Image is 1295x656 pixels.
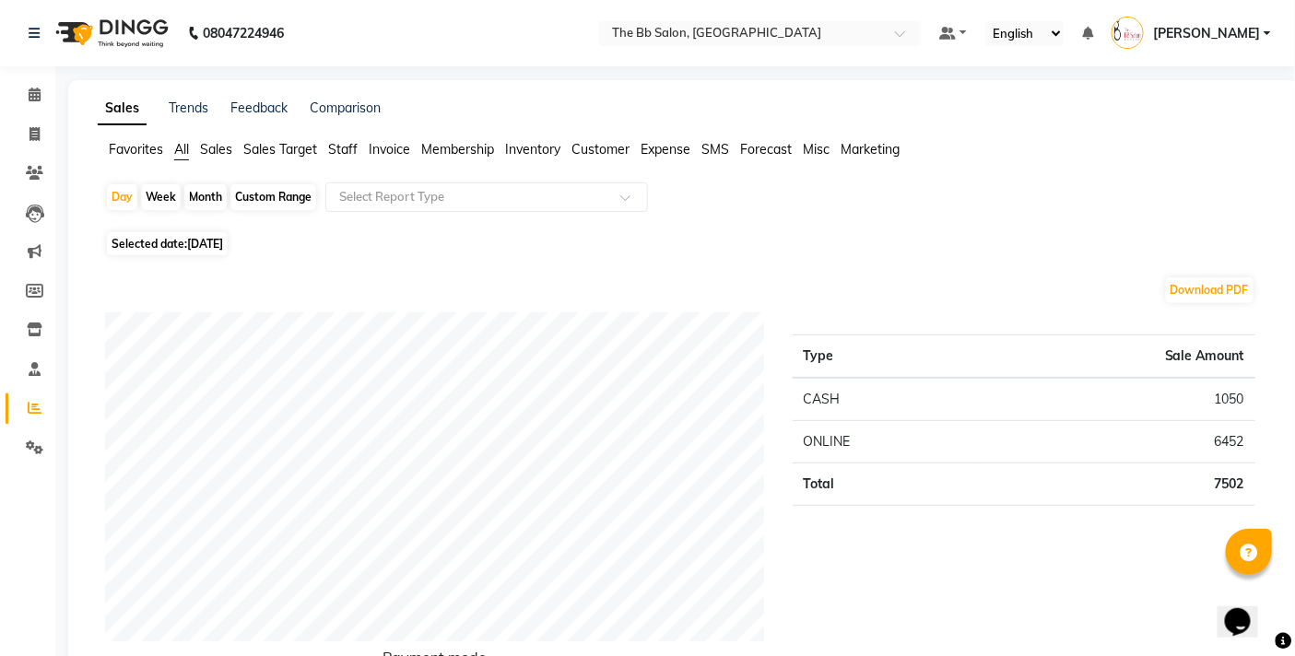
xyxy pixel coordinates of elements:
span: Selected date: [107,232,228,255]
span: Marketing [841,141,900,158]
div: Day [107,184,137,210]
img: Ujjwal Bisht [1112,17,1144,49]
div: Month [184,184,227,210]
img: logo [47,7,173,59]
div: Week [141,184,181,210]
a: Comparison [310,100,381,116]
span: [DATE] [187,237,223,251]
td: ONLINE [793,421,981,463]
span: Expense [641,141,690,158]
a: Sales [98,92,147,125]
td: 1050 [980,378,1255,421]
span: Customer [571,141,630,158]
span: Invoice [369,141,410,158]
span: Membership [421,141,494,158]
b: 08047224946 [203,7,284,59]
div: Custom Range [230,184,316,210]
td: Total [793,463,981,506]
iframe: chat widget [1218,582,1277,638]
span: Inventory [505,141,560,158]
span: All [174,141,189,158]
th: Sale Amount [980,335,1255,379]
td: 7502 [980,463,1255,506]
td: CASH [793,378,981,421]
span: [PERSON_NAME] [1153,24,1260,43]
a: Feedback [230,100,288,116]
th: Type [793,335,981,379]
span: Sales Target [243,141,317,158]
a: Trends [169,100,208,116]
button: Download PDF [1166,277,1254,303]
span: Forecast [740,141,792,158]
span: Misc [803,141,830,158]
span: SMS [701,141,729,158]
span: Favorites [109,141,163,158]
td: 6452 [980,421,1255,463]
span: Sales [200,141,232,158]
span: Staff [328,141,358,158]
